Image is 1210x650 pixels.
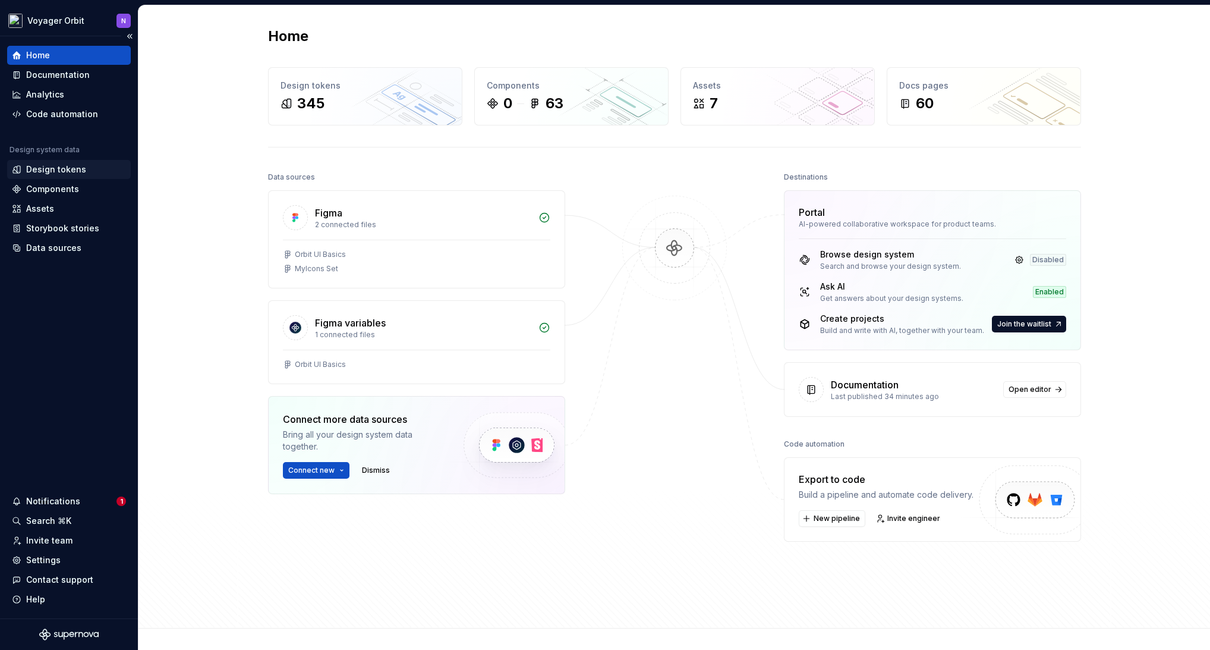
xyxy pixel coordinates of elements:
a: Settings [7,551,131,570]
a: Code automation [7,105,131,124]
div: Get answers about your design systems. [820,294,963,303]
div: Orbit UI Basics [295,360,346,369]
div: Connect more data sources [283,412,443,426]
span: 1 [116,497,126,506]
button: Notifications1 [7,492,131,511]
div: Voyager Orbit [27,15,84,27]
div: Documentation [831,378,899,392]
div: Notifications [26,495,80,507]
div: Export to code [799,472,973,486]
div: 0 [503,94,512,113]
div: Components [26,183,79,195]
button: Join the waitlist [992,316,1066,332]
div: 345 [297,94,324,113]
div: Documentation [26,69,90,81]
button: Help [7,590,131,609]
a: Invite team [7,531,131,550]
a: Assets7 [680,67,875,125]
div: Assets [693,80,862,92]
a: Documentation [7,65,131,84]
a: Figma variables1 connected filesOrbit UI Basics [268,300,565,384]
div: Data sources [268,169,315,186]
div: Analytics [26,89,64,101]
div: Docs pages [899,80,1069,92]
button: Contact support [7,570,131,589]
svg: Supernova Logo [39,629,99,640]
div: Browse design system [820,249,961,260]
div: Contact support [26,574,93,586]
a: Design tokens345 [268,67,462,125]
div: Design system data [10,145,80,155]
div: Design tokens [26,164,86,175]
span: New pipeline [814,514,860,523]
div: Destinations [784,169,828,186]
a: Design tokens [7,160,131,179]
a: Assets [7,199,131,218]
a: Storybook stories [7,219,131,238]
a: Components063 [474,67,669,125]
a: Open editor [1003,381,1066,398]
span: Connect new [288,466,335,475]
a: Invite engineer [872,510,946,527]
div: Orbit UI Basics [295,250,346,259]
div: Last published 34 minutes ago [831,392,996,401]
span: Join the waitlist [997,319,1051,329]
div: Search and browse your design system. [820,262,961,271]
button: Voyager OrbitN [2,8,136,33]
div: AI-powered collaborative workspace for product teams. [799,219,1066,229]
button: Dismiss [357,462,395,479]
div: 1 connected files [315,330,531,340]
button: Collapse sidebar [121,28,138,45]
div: Create projects [820,313,984,325]
h2: Home [268,27,308,46]
div: Components [487,80,656,92]
div: Search ⌘K [26,515,71,527]
div: Build a pipeline and automate code delivery. [799,489,973,501]
a: Data sources [7,238,131,258]
div: Help [26,594,45,605]
div: MyIcons Set [295,264,338,274]
div: 63 [546,94,563,113]
div: Data sources [26,242,81,254]
div: 2 connected files [315,220,531,230]
img: e5527c48-e7d1-4d25-8110-9641689f5e10.png [8,14,23,28]
div: Disabled [1030,254,1066,266]
div: Storybook stories [26,222,99,234]
div: 7 [710,94,718,113]
div: Portal [799,205,825,219]
div: Build and write with AI, together with your team. [820,326,984,335]
button: Search ⌘K [7,511,131,530]
a: Figma2 connected filesOrbit UI BasicsMyIcons Set [268,190,565,288]
div: Code automation [784,436,845,453]
a: Home [7,46,131,65]
span: Dismiss [362,466,390,475]
div: Figma [315,206,342,220]
button: New pipeline [799,510,865,527]
div: Code automation [26,108,98,120]
div: Ask AI [820,281,963,293]
span: Invite engineer [887,514,940,523]
a: Analytics [7,85,131,104]
div: Design tokens [281,80,450,92]
div: Home [26,49,50,61]
div: Invite team [26,535,73,547]
a: Docs pages60 [887,67,1081,125]
div: Settings [26,554,61,566]
div: N [121,16,126,26]
div: Figma variables [315,316,386,330]
div: Assets [26,203,54,215]
button: Connect new [283,462,349,479]
div: 60 [916,94,934,113]
a: Components [7,180,131,199]
div: Enabled [1033,286,1066,298]
span: Open editor [1009,385,1051,394]
div: Bring all your design system data together. [283,429,443,453]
